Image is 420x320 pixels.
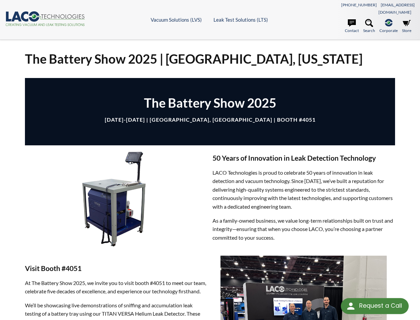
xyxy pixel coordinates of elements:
a: [PHONE_NUMBER] [341,2,377,7]
a: Search [363,19,375,34]
a: Store [402,19,411,34]
p: LACO Technologies is proud to celebrate 50 years of innovation in leak detection and vacuum techn... [212,168,395,211]
span: Corporate [379,27,398,34]
div: Request a Call [341,298,409,314]
h4: [DATE]-[DATE] | [GEOGRAPHIC_DATA], [GEOGRAPHIC_DATA] | Booth #4051 [35,116,385,123]
p: As a family-owned business, we value long-term relationships built on trust and integrity—ensurin... [212,216,395,242]
img: round button [346,301,356,311]
p: At The Battery Show 2025, we invite you to visit booth #4051 to meet our team, celebrate five dec... [25,279,208,296]
img: PRODUCT_template1-Product_1000x562.jpg [25,145,208,248]
div: Request a Call [359,298,402,313]
a: [EMAIL_ADDRESS][DOMAIN_NAME] [378,2,415,15]
a: Vacuum Solutions (LVS) [151,17,202,23]
a: Contact [345,19,359,34]
h1: The Battery Show 2025 [35,95,385,111]
a: Leak Test Solutions (LTS) [213,17,268,23]
h3: 50 Years of Innovation in Leak Detection Technology [212,154,395,163]
h1: The Battery Show 2025 | [GEOGRAPHIC_DATA], [US_STATE] [25,51,395,67]
h3: Visit Booth #4051 [25,264,208,273]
